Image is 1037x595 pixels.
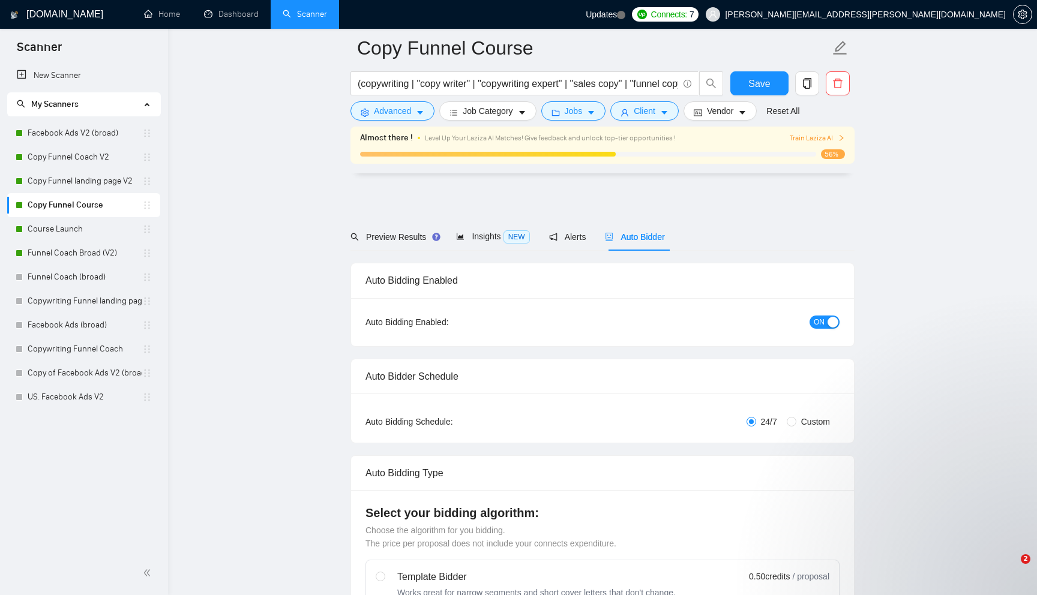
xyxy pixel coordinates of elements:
[142,296,152,306] span: holder
[283,9,327,19] a: searchScanner
[7,64,160,88] li: New Scanner
[350,101,434,121] button: settingAdvancedcaret-down
[7,169,160,193] li: Copy Funnel landing page V2
[651,8,687,21] span: Connects:
[694,108,702,117] span: idcard
[7,38,71,64] span: Scanner
[7,385,160,409] li: US. Facebook Ads V2
[28,217,142,241] a: Course Launch
[463,104,512,118] span: Job Category
[397,570,676,584] div: Template Bidder
[365,315,523,329] div: Auto Bidding Enabled:
[700,78,723,89] span: search
[565,104,583,118] span: Jobs
[621,108,629,117] span: user
[699,71,723,95] button: search
[431,232,442,242] div: Tooltip anchor
[360,131,413,145] span: Almost there !
[1021,554,1030,564] span: 2
[365,415,523,428] div: Auto Bidding Schedule:
[28,313,142,337] a: Facebook Ads (broad)
[28,265,142,289] a: Funnel Coach (broad)
[144,9,180,19] a: homeHome
[549,233,558,241] span: notification
[814,315,825,329] span: ON
[142,368,152,378] span: holder
[365,359,840,393] div: Auto Bidder Schedule
[142,320,152,330] span: holder
[142,224,152,234] span: holder
[456,232,464,241] span: area-chart
[684,101,757,121] button: idcardVendorcaret-down
[416,108,424,117] span: caret-down
[766,104,799,118] a: Reset All
[439,101,536,121] button: barsJob Categorycaret-down
[7,121,160,145] li: Facebook Ads V2 (broad)
[28,145,142,169] a: Copy Funnel Coach V2
[709,10,717,19] span: user
[586,10,617,19] span: Updates
[456,232,529,241] span: Insights
[10,5,19,25] img: logo
[449,108,458,117] span: bars
[796,78,819,89] span: copy
[826,71,850,95] button: delete
[503,230,530,244] span: NEW
[28,385,142,409] a: US. Facebook Ads V2
[7,265,160,289] li: Funnel Coach (broad)
[7,241,160,265] li: Funnel Coach Broad (V2)
[28,289,142,313] a: Copywriting Funnel landing page
[996,554,1025,583] iframe: Intercom live chat
[28,241,142,265] a: Funnel Coach Broad (V2)
[142,128,152,138] span: holder
[7,193,160,217] li: Copy Funnel Course
[374,104,411,118] span: Advanced
[610,101,679,121] button: userClientcaret-down
[838,134,845,142] span: right
[350,232,437,242] span: Preview Results
[7,337,160,361] li: Copywriting Funnel Coach
[365,504,840,521] h4: Select your bidding algorithm:
[826,78,849,89] span: delete
[552,108,560,117] span: folder
[795,71,819,95] button: copy
[17,100,25,108] span: search
[821,149,845,159] span: 56%
[7,361,160,385] li: Copy of Facebook Ads V2 (broad)
[756,415,782,428] span: 24/7
[518,108,526,117] span: caret-down
[28,169,142,193] a: Copy Funnel landing page V2
[142,272,152,282] span: holder
[204,9,259,19] a: dashboardDashboard
[142,200,152,210] span: holder
[28,193,142,217] a: Copy Funnel Course
[17,99,79,109] span: My Scanners
[143,567,155,579] span: double-left
[7,289,160,313] li: Copywriting Funnel landing page
[142,392,152,402] span: holder
[365,456,840,490] div: Auto Bidding Type
[1014,10,1032,19] span: setting
[1013,5,1032,24] button: setting
[142,176,152,186] span: holder
[142,248,152,258] span: holder
[793,570,829,582] span: / proposal
[749,570,790,583] span: 0.50 credits
[637,10,647,19] img: upwork-logo.png
[738,108,747,117] span: caret-down
[28,337,142,361] a: Copywriting Funnel Coach
[605,233,613,241] span: robot
[634,104,655,118] span: Client
[690,8,694,21] span: 7
[707,104,733,118] span: Vendor
[31,99,79,109] span: My Scanners
[660,108,669,117] span: caret-down
[1013,10,1032,19] a: setting
[7,217,160,241] li: Course Launch
[790,133,845,144] span: Train Laziza AI
[7,313,160,337] li: Facebook Ads (broad)
[587,108,595,117] span: caret-down
[142,344,152,354] span: holder
[17,64,151,88] a: New Scanner
[549,232,586,242] span: Alerts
